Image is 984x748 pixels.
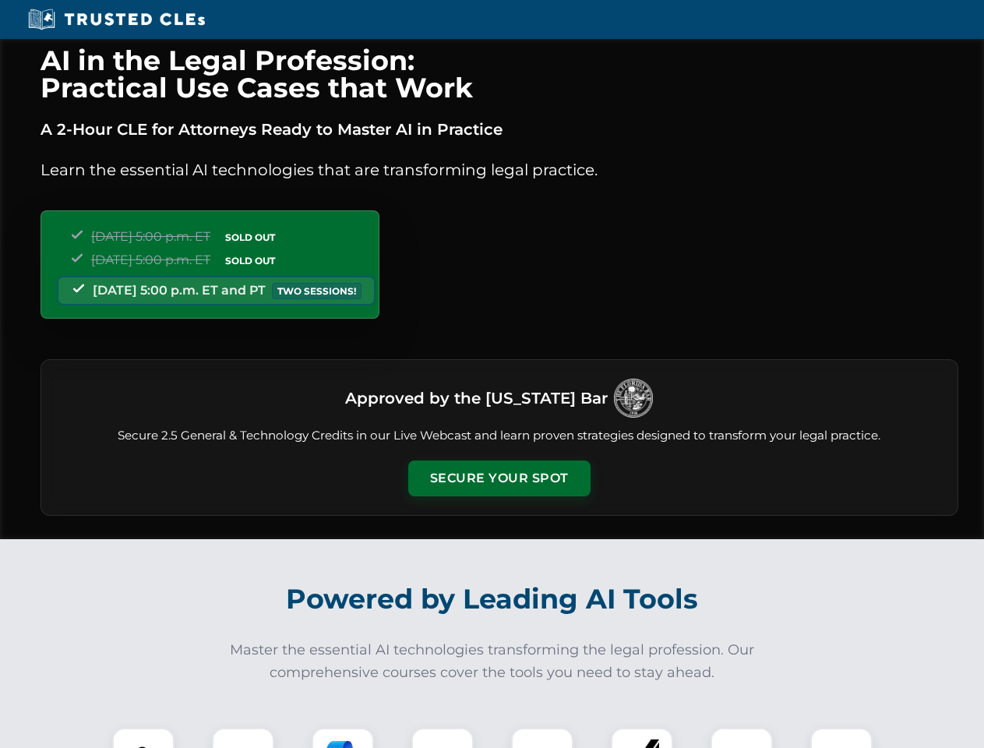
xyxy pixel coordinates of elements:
h1: AI in the Legal Profession: Practical Use Cases that Work [41,47,958,101]
img: Trusted CLEs [23,8,210,31]
button: Secure Your Spot [408,460,591,496]
p: Master the essential AI technologies transforming the legal profession. Our comprehensive courses... [220,639,765,684]
p: Secure 2.5 General & Technology Credits in our Live Webcast and learn proven strategies designed ... [60,427,939,445]
img: Logo [614,379,653,418]
p: A 2-Hour CLE for Attorneys Ready to Master AI in Practice [41,117,958,142]
h3: Approved by the [US_STATE] Bar [345,384,608,412]
span: SOLD OUT [220,252,280,269]
span: [DATE] 5:00 p.m. ET [91,229,210,244]
span: [DATE] 5:00 p.m. ET [91,252,210,267]
h2: Powered by Leading AI Tools [61,572,924,626]
span: SOLD OUT [220,229,280,245]
p: Learn the essential AI technologies that are transforming legal practice. [41,157,958,182]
